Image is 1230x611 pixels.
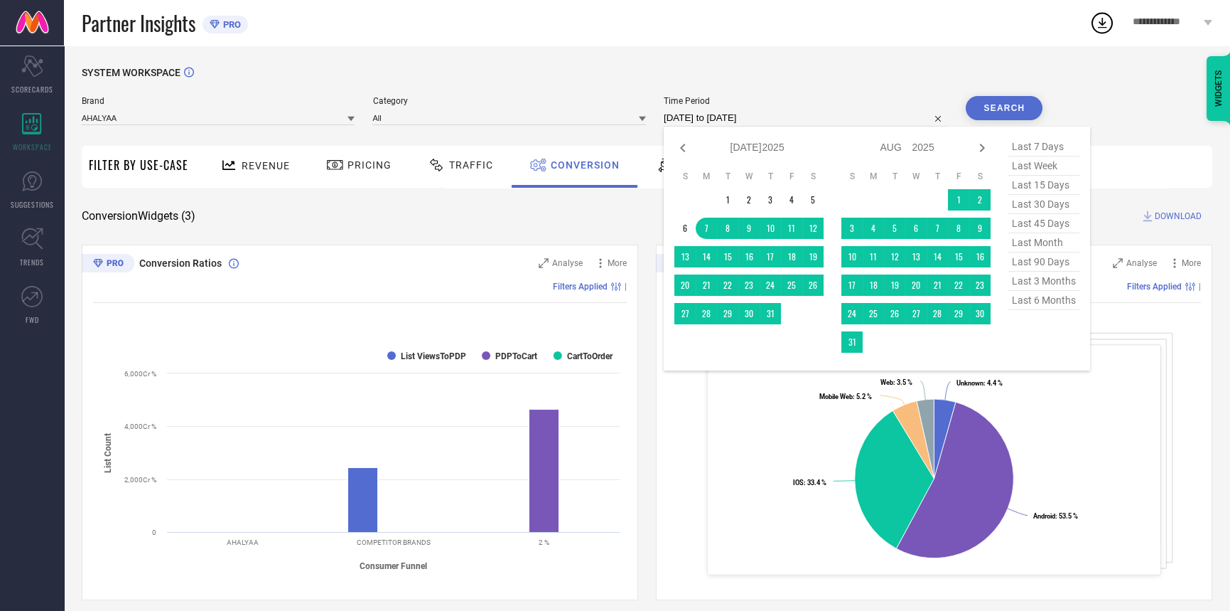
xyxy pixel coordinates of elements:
th: Monday [696,171,717,182]
span: last month [1008,233,1079,253]
span: Category [372,96,645,106]
td: Tue Aug 05 2025 [884,218,905,239]
span: Partner Insights [82,9,195,38]
span: last 6 months [1008,291,1079,310]
td: Thu Jul 10 2025 [760,218,781,239]
td: Thu Jul 31 2025 [760,303,781,324]
td: Wed Aug 27 2025 [905,303,927,324]
td: Wed Jul 02 2025 [738,189,760,211]
span: last 15 days [1008,176,1079,195]
span: | [1199,282,1201,292]
text: 0 [152,528,156,536]
td: Fri Jul 25 2025 [781,275,802,296]
span: PRO [220,19,241,30]
text: : 5.2 % [819,393,872,400]
th: Friday [948,171,969,182]
text: 2,000Cr % [124,476,156,484]
td: Thu Aug 07 2025 [927,218,948,239]
tspan: Mobile Web [819,393,853,400]
tspan: List Count [103,432,113,472]
text: 2 % [539,538,549,546]
td: Wed Jul 16 2025 [738,246,760,267]
td: Thu Aug 21 2025 [927,275,948,296]
span: last 45 days [1008,214,1079,233]
th: Sunday [674,171,696,182]
tspan: Android [1033,512,1055,520]
td: Thu Aug 14 2025 [927,246,948,267]
td: Sun Aug 17 2025 [841,275,863,296]
td: Tue Aug 26 2025 [884,303,905,324]
span: | [625,282,627,292]
td: Mon Jul 14 2025 [696,246,717,267]
div: Premium [656,254,708,275]
td: Mon Aug 04 2025 [863,218,884,239]
span: More [608,258,627,268]
span: More [1182,258,1201,268]
span: Analyse [552,258,583,268]
text: 4,000Cr % [124,423,156,430]
span: Filters Applied [553,282,608,292]
td: Wed Aug 13 2025 [905,246,927,267]
td: Fri Aug 01 2025 [948,189,969,211]
th: Tuesday [884,171,905,182]
td: Tue Jul 01 2025 [717,189,738,211]
td: Tue Jul 29 2025 [717,303,738,324]
td: Sat Jul 19 2025 [802,246,824,267]
td: Wed Aug 20 2025 [905,275,927,296]
text: 6,000Cr % [124,370,156,378]
text: : 53.5 % [1033,512,1078,520]
td: Fri Aug 08 2025 [948,218,969,239]
text: : 3.5 % [880,378,912,386]
th: Tuesday [717,171,738,182]
svg: Zoom [1113,258,1123,268]
td: Thu Jul 03 2025 [760,189,781,211]
td: Tue Jul 15 2025 [717,246,738,267]
th: Saturday [969,171,991,182]
td: Wed Aug 06 2025 [905,218,927,239]
span: last 90 days [1008,253,1079,272]
td: Sat Aug 23 2025 [969,275,991,296]
text: : 33.4 % [793,479,826,487]
tspan: Unknown [956,379,983,387]
td: Mon Aug 11 2025 [863,246,884,267]
td: Sat Aug 09 2025 [969,218,991,239]
span: Time Period [664,96,948,106]
td: Sat Aug 02 2025 [969,189,991,211]
div: Previous month [674,139,691,156]
td: Sat Aug 30 2025 [969,303,991,324]
th: Wednesday [738,171,760,182]
span: Revenue [242,160,290,171]
td: Sat Jul 12 2025 [802,218,824,239]
td: Fri Aug 15 2025 [948,246,969,267]
span: Pricing [347,159,392,171]
td: Mon Aug 25 2025 [863,303,884,324]
td: Sun Aug 31 2025 [841,331,863,353]
span: FWD [26,314,39,325]
span: Conversion Ratios [139,257,222,269]
span: last 3 months [1008,272,1079,291]
span: last week [1008,156,1079,176]
td: Sun Jul 06 2025 [674,218,696,239]
td: Fri Aug 22 2025 [948,275,969,296]
span: SYSTEM WORKSPACE [82,67,180,78]
td: Sun Aug 03 2025 [841,218,863,239]
td: Thu Aug 28 2025 [927,303,948,324]
tspan: IOS [793,479,804,487]
span: Filters Applied [1127,282,1182,292]
span: Traffic [449,159,493,171]
td: Tue Jul 22 2025 [717,275,738,296]
td: Mon Jul 21 2025 [696,275,717,296]
td: Wed Jul 09 2025 [738,218,760,239]
span: Conversion Widgets ( 3 ) [82,209,195,223]
text: COMPETITOR BRANDS [357,538,431,546]
span: Filter By Use-Case [89,156,188,174]
span: last 30 days [1008,195,1079,214]
td: Fri Jul 04 2025 [781,189,802,211]
td: Sat Jul 05 2025 [802,189,824,211]
td: Mon Jul 07 2025 [696,218,717,239]
text: PDPToCart [495,351,537,361]
th: Sunday [841,171,863,182]
td: Wed Jul 30 2025 [738,303,760,324]
td: Fri Aug 29 2025 [948,303,969,324]
span: TRENDS [20,257,44,267]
